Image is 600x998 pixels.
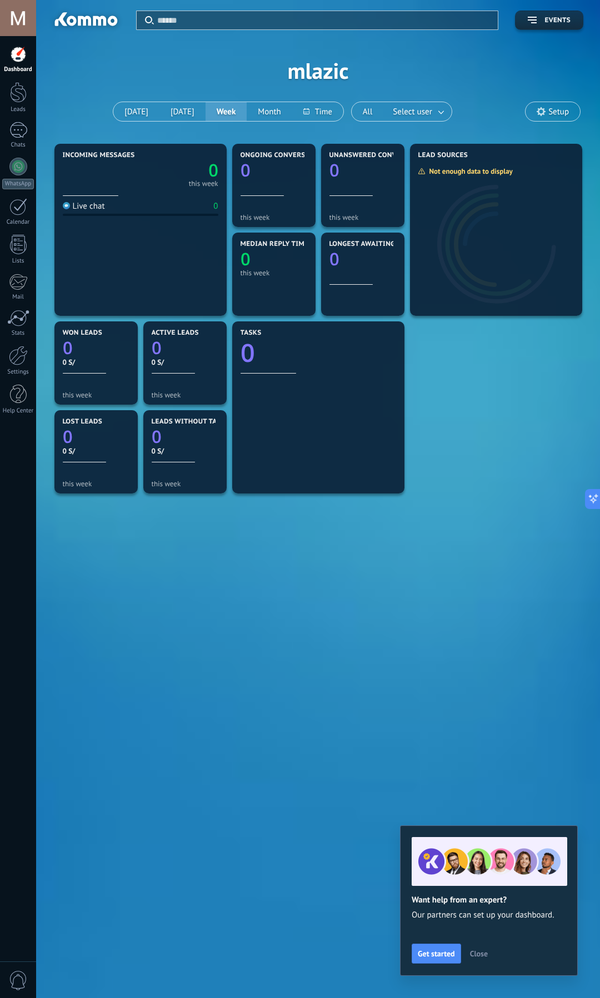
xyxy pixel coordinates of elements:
[2,66,34,73] div: Dashboard
[152,418,230,426] span: Leads without tasks
[2,142,34,149] div: Chats
[241,240,309,248] span: Median reply time
[208,159,218,182] text: 0
[63,391,129,399] div: this week
[241,329,262,337] span: Tasks
[241,336,396,370] a: 0
[2,369,34,376] div: Settings
[241,152,331,159] span: Ongoing conversations
[329,240,418,248] span: Longest awaiting reply
[63,152,135,159] span: Incoming messages
[2,106,34,113] div: Leads
[2,219,34,226] div: Calendar
[2,407,34,415] div: Help Center
[548,107,569,117] span: Setup
[391,104,434,119] span: Select user
[292,102,343,121] button: Time
[63,329,102,337] span: Won leads
[329,248,339,271] text: 0
[141,159,218,182] a: 0
[159,102,206,121] button: [DATE]
[213,201,218,211] div: 0
[113,102,159,121] button: [DATE]
[63,418,103,426] span: Lost leads
[247,102,292,121] button: Month
[383,102,451,121] button: Select user
[63,336,73,360] text: 0
[241,248,251,271] text: 0
[418,167,521,176] div: Not enough data to display
[63,336,129,360] a: 0
[545,17,571,24] span: Events
[152,446,218,456] div: 0 S/
[465,945,493,962] button: Close
[412,910,566,921] span: Our partners can set up your dashboard.
[152,357,218,367] div: 0 S/
[2,330,34,337] div: Stats
[206,102,247,121] button: Week
[329,213,396,221] div: this week
[329,159,339,182] text: 0
[152,336,218,360] a: 0
[189,181,218,187] div: this week
[63,357,129,367] div: 0 S/
[63,201,105,211] div: Live chat
[63,425,129,448] a: 0
[241,213,307,221] div: this week
[2,179,34,189] div: WhatsApp
[63,480,129,488] div: this week
[418,152,468,159] span: Lead Sources
[418,950,455,957] span: Get started
[352,102,384,121] button: All
[152,425,218,448] a: 0
[63,446,129,456] div: 0 S/
[2,294,34,301] div: Mail
[152,336,162,360] text: 0
[241,159,251,182] text: 0
[152,425,162,448] text: 0
[515,11,583,30] button: Events
[241,336,255,370] text: 0
[152,480,218,488] div: this week
[152,391,218,399] div: this week
[63,425,73,448] text: 0
[470,950,488,957] span: Close
[412,895,566,905] h2: Want help from an expert?
[2,258,34,265] div: Lists
[63,202,70,209] img: Live chat
[241,269,307,277] div: this week
[412,944,461,964] button: Get started
[329,152,434,159] span: Unanswered conversations
[152,329,199,337] span: Active leads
